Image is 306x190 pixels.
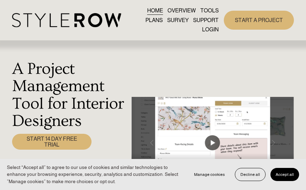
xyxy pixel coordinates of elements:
[240,172,260,177] span: Decline all
[189,168,230,181] button: Manage cookies
[168,6,196,16] a: OVERVIEW
[7,164,182,185] p: Select “Accept all” to agree to our use of cookies and similar technologies to enhance your brows...
[224,11,294,30] a: START A PROJECT
[202,25,219,34] a: LOGIN
[193,16,219,25] a: folder dropdown
[12,13,121,27] img: StyleRow
[235,168,266,181] button: Decline all
[12,134,92,150] a: START 14 DAY FREE TRIAL
[276,172,294,177] span: Accept all
[205,135,220,150] button: Play
[193,16,219,24] span: SUPPORT
[200,6,219,16] a: TOOLS
[12,60,127,130] h1: A Project Management Tool for Interior Designers
[145,16,163,25] a: PLANS
[147,6,163,16] a: HOME
[194,172,225,177] span: Manage cookies
[270,168,299,181] button: Accept all
[167,16,189,25] a: SURVEY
